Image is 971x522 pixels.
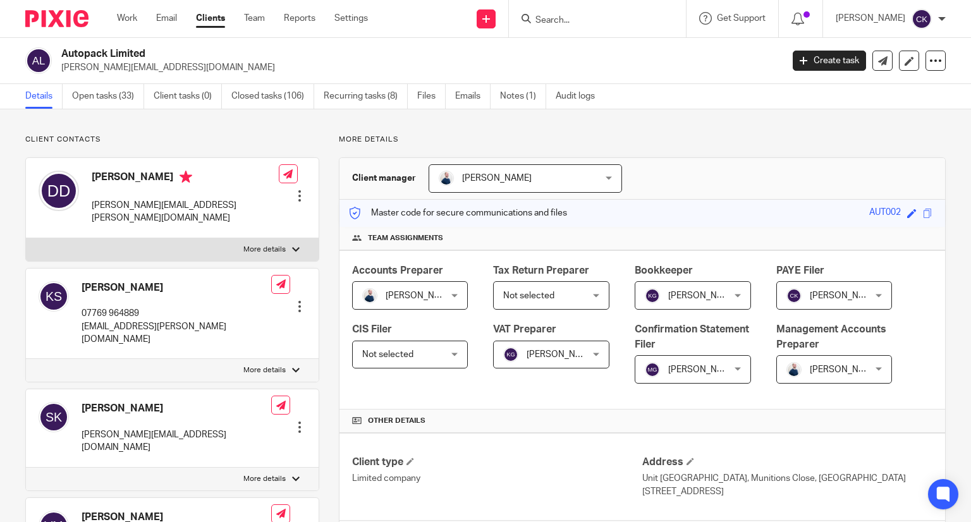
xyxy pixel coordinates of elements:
span: CIS Filer [352,324,392,334]
span: [PERSON_NAME] [527,350,596,359]
a: Team [244,12,265,25]
p: More details [243,365,286,375]
p: 07769 964889 [82,307,271,320]
img: MC_T&CO-3.jpg [362,288,377,303]
img: MC_T&CO-3.jpg [786,362,802,377]
span: Other details [368,416,425,426]
p: Master code for secure communications and files [349,207,567,219]
p: [EMAIL_ADDRESS][PERSON_NAME][DOMAIN_NAME] [82,320,271,346]
a: Emails [455,84,491,109]
p: More details [339,135,946,145]
p: [PERSON_NAME][EMAIL_ADDRESS][PERSON_NAME][DOMAIN_NAME] [92,199,279,225]
img: svg%3E [503,347,518,362]
span: Not selected [503,291,554,300]
span: PAYE Filer [776,265,824,276]
a: Notes (1) [500,84,546,109]
a: Files [417,84,446,109]
span: [PERSON_NAME] [386,291,455,300]
img: svg%3E [39,171,79,211]
span: [PERSON_NAME] [668,291,738,300]
span: Management Accounts Preparer [776,324,886,349]
a: Work [117,12,137,25]
img: svg%3E [645,288,660,303]
span: Accounts Preparer [352,265,443,276]
span: Bookkeeper [635,265,693,276]
a: Closed tasks (106) [231,84,314,109]
img: svg%3E [25,47,52,74]
span: [PERSON_NAME] [668,365,738,374]
h2: Autopack Limited [61,47,632,61]
i: Primary [180,171,192,183]
h4: [PERSON_NAME] [82,402,271,415]
h4: Client type [352,456,642,469]
a: Email [156,12,177,25]
span: VAT Preparer [493,324,556,334]
p: More details [243,474,286,484]
a: Settings [334,12,368,25]
span: Get Support [717,14,766,23]
span: Team assignments [368,233,443,243]
p: More details [243,245,286,255]
h3: Client manager [352,172,416,185]
img: MC_T&CO-3.jpg [439,171,454,186]
p: [PERSON_NAME][EMAIL_ADDRESS][DOMAIN_NAME] [82,428,271,454]
img: svg%3E [39,402,69,432]
a: Open tasks (33) [72,84,144,109]
img: svg%3E [786,288,802,303]
p: [PERSON_NAME] [836,12,905,25]
h4: [PERSON_NAME] [92,171,279,186]
img: Pixie [25,10,89,27]
span: [PERSON_NAME] [810,365,879,374]
p: Unit [GEOGRAPHIC_DATA], Munitions Close, [GEOGRAPHIC_DATA] [642,472,932,485]
div: AUT002 [869,206,901,221]
a: Details [25,84,63,109]
span: Confirmation Statement Filer [635,324,749,349]
p: [STREET_ADDRESS] [642,485,932,498]
span: [PERSON_NAME] [462,174,532,183]
span: Not selected [362,350,413,359]
span: [PERSON_NAME] [810,291,879,300]
h4: [PERSON_NAME] [82,281,271,294]
h4: Address [642,456,932,469]
span: Tax Return Preparer [493,265,589,276]
a: Clients [196,12,225,25]
input: Search [534,15,648,27]
p: [PERSON_NAME][EMAIL_ADDRESS][DOMAIN_NAME] [61,61,774,74]
p: Limited company [352,472,642,485]
a: Create task [793,51,866,71]
img: svg%3E [645,362,660,377]
img: svg%3E [39,281,69,312]
a: Client tasks (0) [154,84,222,109]
p: Client contacts [25,135,319,145]
a: Recurring tasks (8) [324,84,408,109]
img: svg%3E [912,9,932,29]
a: Reports [284,12,315,25]
a: Audit logs [556,84,604,109]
